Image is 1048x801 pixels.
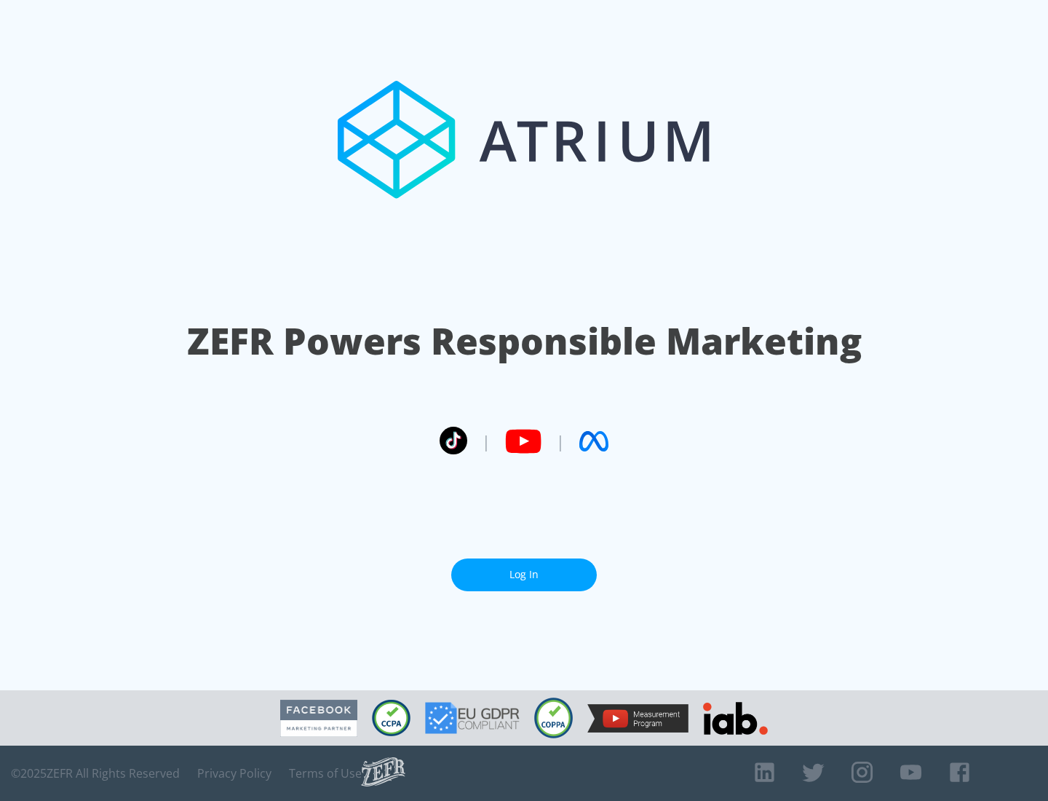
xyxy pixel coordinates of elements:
a: Log In [451,559,597,591]
img: GDPR Compliant [425,702,520,734]
a: Privacy Policy [197,766,271,781]
span: | [482,430,491,452]
img: COPPA Compliant [534,698,573,738]
span: © 2025 ZEFR All Rights Reserved [11,766,180,781]
img: IAB [703,702,768,735]
img: Facebook Marketing Partner [280,700,357,737]
img: YouTube Measurement Program [587,704,688,733]
span: | [556,430,565,452]
h1: ZEFR Powers Responsible Marketing [187,316,862,366]
img: CCPA Compliant [372,700,410,736]
a: Terms of Use [289,766,362,781]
